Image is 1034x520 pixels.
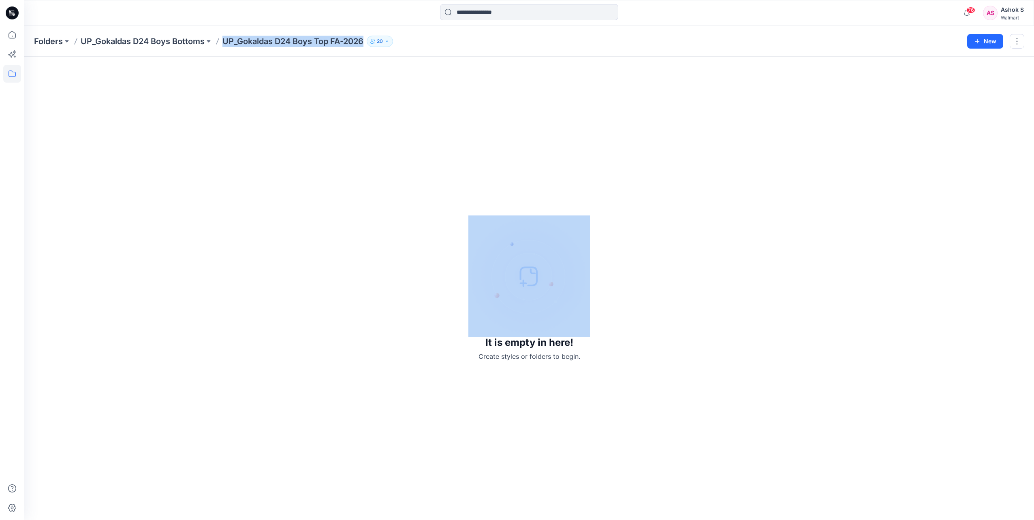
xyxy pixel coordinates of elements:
[966,7,975,13] span: 76
[222,36,363,47] p: UP_Gokaldas D24 Boys Top FA-2026
[367,36,393,47] button: 20
[377,37,383,46] p: 20
[479,352,580,361] p: Create styles or folders to begin.
[34,36,63,47] a: Folders
[468,215,590,337] img: empty-state-image.svg
[485,337,573,348] h3: It is empty in here!
[983,6,998,20] div: AS
[1001,5,1024,15] div: Ashok S
[967,34,1003,49] button: New
[81,36,205,47] a: UP_Gokaldas D24 Boys Bottoms
[1001,15,1024,21] div: Walmart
